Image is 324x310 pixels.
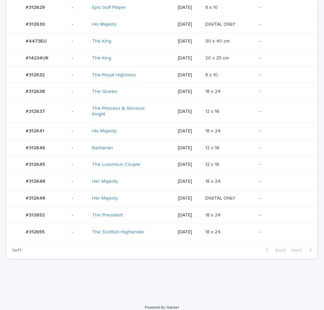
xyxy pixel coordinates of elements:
p: - [72,22,87,27]
p: - [259,128,306,134]
p: - [72,89,87,95]
p: - [259,55,306,61]
p: #312655 [26,228,46,235]
p: - [72,128,87,134]
span: Back [271,248,286,253]
tr: #312630#312630 -His Majesty [DATE]DIGITAL ONLYDIGITAL ONLY - [7,16,317,33]
a: Epic Golf Player [92,5,126,10]
p: [DATE] [178,55,200,61]
p: 8 x 10 [205,3,219,10]
p: 18 x 24 [205,228,222,235]
a: The Scottish Highlander [92,229,144,235]
a: The Queen [92,89,117,95]
p: - [259,72,306,78]
p: DIGITAL ONLY [205,194,237,201]
p: [DATE] [178,5,200,10]
p: - [259,38,306,44]
p: - [259,5,306,10]
tr: #312645#312645 -The Luxurious Couple [DATE]12 x 1612 x 16 - [7,156,317,173]
p: - [72,229,87,235]
p: [DATE] [178,196,200,201]
p: - [72,109,87,114]
p: - [72,196,87,201]
p: #312630 [26,20,46,27]
tr: #312638#312638 -The Queen [DATE]18 x 2418 x 24 - [7,83,317,100]
tr: #312655#312655 -The Scottish Highlander [DATE]18 x 2418 x 24 - [7,224,317,240]
p: #4473EU [26,37,48,44]
p: #312645 [26,160,46,167]
a: Her Majesty [92,179,118,184]
p: 18 x 24 [205,87,222,95]
a: The Royal Highness [92,72,136,78]
tr: #312648#312648 -Her Majesty [DATE]DIGITAL ONLYDIGITAL ONLY - [7,190,317,207]
p: [DATE] [178,162,200,167]
p: - [259,162,306,167]
p: [DATE] [178,229,200,235]
tr: #312637#312637 -The Princess & Glorious Knight [DATE]12 x 1612 x 16 - [7,100,317,123]
p: 1 of 1 [7,242,27,259]
p: [DATE] [178,145,200,151]
p: 12 x 16 [205,144,221,151]
p: 18 x 24 [205,211,222,218]
p: - [259,22,306,27]
a: His Majesty [92,22,117,27]
p: - [72,212,87,218]
a: Her Majesty [92,196,118,201]
p: #312646 [26,144,47,151]
tr: #312652#312652 -The President [DATE]18 x 2418 x 24 - [7,207,317,224]
p: #312638 [26,87,46,95]
p: - [72,179,87,184]
p: #312632 [26,71,46,78]
p: [DATE] [178,22,200,27]
p: 30 x 40 cm [205,37,231,44]
p: - [259,229,306,235]
a: Powered By Stacker [145,305,179,309]
button: Next [288,247,317,253]
button: Back [260,247,288,253]
p: 18 x 24 [205,177,222,184]
tr: #4473EU#4473EU -The King [DATE]30 x 40 cm30 x 40 cm - [7,33,317,50]
p: #312648 [26,194,47,201]
tr: #14234UK#14234UK -The King [DATE]20 x 25 cm20 x 25 cm - [7,50,317,67]
p: [DATE] [178,128,200,134]
p: 20 x 25 cm [205,54,230,61]
p: - [72,38,87,44]
a: His Majesty [92,128,117,134]
p: [DATE] [178,109,200,114]
p: 8 x 10 [205,71,219,78]
a: Barbarian [92,145,113,151]
p: - [259,109,306,114]
tr: #312646#312646 -Barbarian [DATE]12 x 1612 x 16 - [7,139,317,156]
tr: #312641#312641 -His Majesty [DATE]18 x 2418 x 24 - [7,123,317,139]
span: Next [291,248,306,253]
p: - [259,179,306,184]
a: The King [92,38,111,44]
p: [DATE] [178,72,200,78]
a: The Luxurious Couple [92,162,140,167]
p: #312629 [26,3,46,10]
p: #14234UK [26,54,50,61]
a: The King [92,55,111,61]
p: #312648 [26,177,47,184]
p: #312637 [26,107,46,114]
tr: #312632#312632 -The Royal Highness [DATE]8 x 108 x 10 - [7,67,317,83]
p: - [259,212,306,218]
p: - [72,5,87,10]
p: - [259,89,306,95]
p: - [72,162,87,167]
p: 12 x 16 [205,160,221,167]
p: DIGITAL ONLY [205,20,237,27]
p: [DATE] [178,212,200,218]
p: - [72,72,87,78]
p: 12 x 16 [205,107,221,114]
p: [DATE] [178,89,200,95]
p: - [72,145,87,151]
p: [DATE] [178,179,200,184]
a: The Princess & Glorious Knight [92,106,148,117]
p: #312641 [26,127,46,134]
a: The President [92,212,123,218]
p: #312652 [26,211,46,218]
tr: #312648#312648 -Her Majesty [DATE]18 x 2418 x 24 - [7,173,317,190]
p: - [259,196,306,201]
p: - [72,55,87,61]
